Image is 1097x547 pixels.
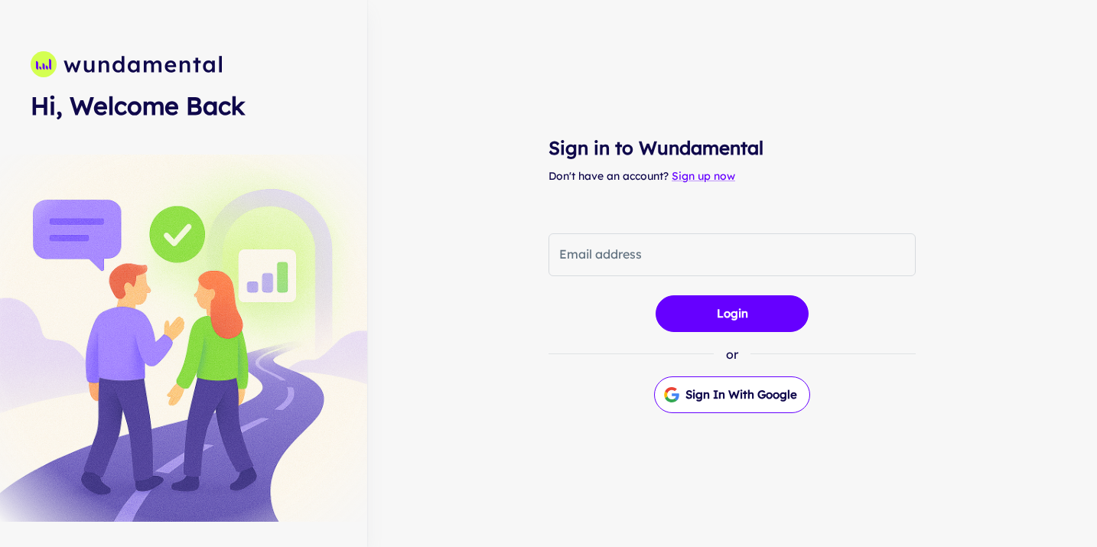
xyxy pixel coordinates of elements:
[548,134,916,161] h4: Sign in to Wundamental
[726,345,738,363] p: or
[548,168,916,184] p: Don't have an account?
[672,169,735,183] a: Sign up now
[656,295,809,332] button: Login
[654,376,810,413] button: Sign in with Google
